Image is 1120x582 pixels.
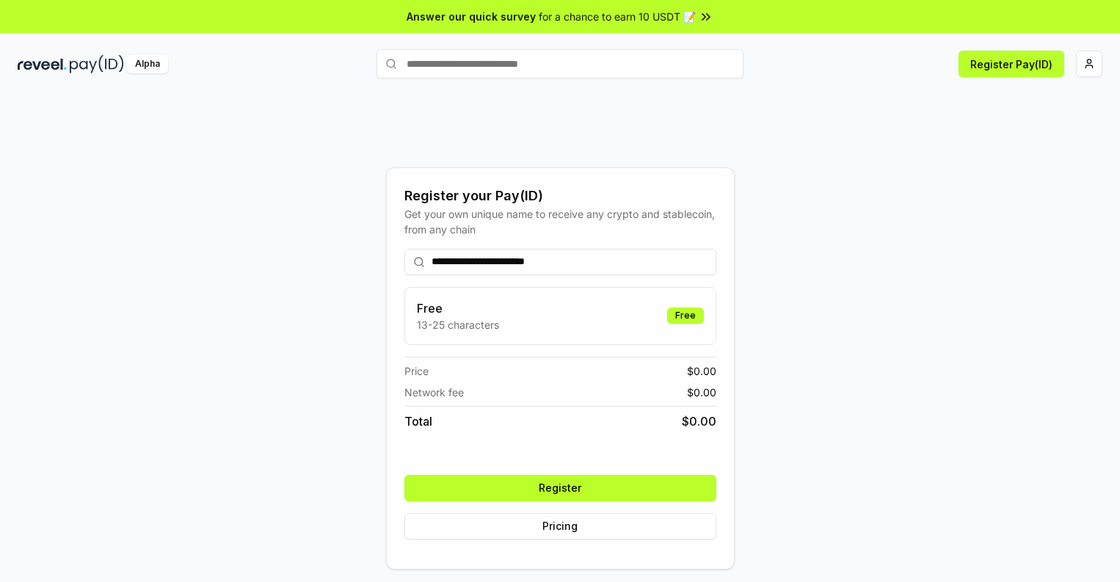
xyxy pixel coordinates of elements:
[18,55,67,73] img: reveel_dark
[539,9,696,24] span: for a chance to earn 10 USDT 📝
[404,412,432,430] span: Total
[127,55,168,73] div: Alpha
[404,206,716,237] div: Get your own unique name to receive any crypto and stablecoin, from any chain
[404,513,716,539] button: Pricing
[417,299,499,317] h3: Free
[70,55,124,73] img: pay_id
[687,363,716,379] span: $ 0.00
[417,317,499,332] p: 13-25 characters
[959,51,1064,77] button: Register Pay(ID)
[682,412,716,430] span: $ 0.00
[404,363,429,379] span: Price
[667,308,704,324] div: Free
[404,186,716,206] div: Register your Pay(ID)
[407,9,536,24] span: Answer our quick survey
[687,385,716,400] span: $ 0.00
[404,475,716,501] button: Register
[404,385,464,400] span: Network fee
